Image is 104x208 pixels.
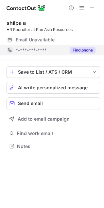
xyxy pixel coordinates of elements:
[18,69,89,75] div: Save to List / ATS / CRM
[7,27,100,33] div: HR Recruiter at Pan Asia Resources
[70,47,95,53] button: Reveal Button
[18,116,70,122] span: Add to email campaign
[16,37,55,43] span: Email Unavailable
[18,101,43,106] span: Send email
[7,129,100,138] button: Find work email
[7,97,100,109] button: Send email
[7,66,100,78] button: save-profile-one-click
[7,82,100,94] button: AI write personalized message
[7,113,100,125] button: Add to email campaign
[7,20,26,26] div: shilpa a
[18,85,88,90] span: AI write personalized message
[17,130,97,136] span: Find work email
[7,4,46,12] img: ContactOut v5.3.10
[7,142,100,151] button: Notes
[17,143,97,149] span: Notes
